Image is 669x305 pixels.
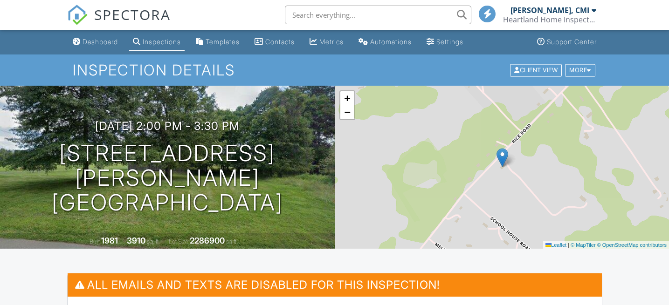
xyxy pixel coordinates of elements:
div: [PERSON_NAME], CMI [510,6,589,15]
a: Support Center [533,34,600,51]
a: Client View [509,66,564,73]
a: Leaflet [545,242,566,248]
span: sq.ft. [226,238,238,245]
img: Marker [497,148,508,167]
h1: [STREET_ADDRESS][PERSON_NAME] [GEOGRAPHIC_DATA] [15,141,320,215]
div: 3910 [127,236,145,245]
a: Inspections [129,34,185,51]
div: Templates [206,38,240,46]
div: Automations [370,38,412,46]
div: More [565,64,595,76]
img: The Best Home Inspection Software - Spectora [67,5,88,25]
div: Metrics [319,38,344,46]
div: 2286900 [190,236,225,245]
a: © OpenStreetMap contributors [597,242,667,248]
a: © MapTiler [571,242,596,248]
span: − [344,106,350,118]
div: Dashboard [83,38,118,46]
a: SPECTORA [67,13,171,32]
a: Zoom in [340,91,354,105]
a: Automations (Basic) [355,34,415,51]
a: Dashboard [69,34,122,51]
div: Contacts [265,38,295,46]
h3: All emails and texts are disabled for this inspection! [68,273,602,296]
div: Heartland Home Inspections LLC [503,15,596,24]
h1: Inspection Details [73,62,596,78]
div: Client View [510,64,562,76]
a: Metrics [306,34,347,51]
a: Templates [192,34,243,51]
div: Support Center [547,38,597,46]
span: sq. ft. [147,238,160,245]
div: Inspections [143,38,181,46]
a: Zoom out [340,105,354,119]
a: Contacts [251,34,298,51]
span: Built [90,238,100,245]
div: Settings [436,38,463,46]
span: Lot Size [169,238,188,245]
div: 1981 [101,236,118,245]
input: Search everything... [285,6,471,24]
span: SPECTORA [94,5,171,24]
a: Settings [423,34,467,51]
span: | [568,242,569,248]
span: + [344,92,350,104]
h3: [DATE] 2:00 pm - 3:30 pm [95,120,240,132]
